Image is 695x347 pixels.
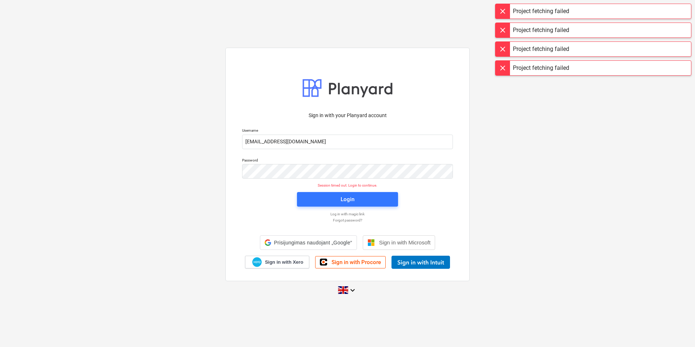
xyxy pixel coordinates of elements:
[297,192,398,207] button: Login
[348,286,357,295] i: keyboard_arrow_down
[242,158,453,164] p: Password
[379,239,431,246] span: Sign in with Microsoft
[265,259,303,266] span: Sign in with Xero
[513,45,569,53] div: Project fetching failed
[513,7,569,16] div: Project fetching failed
[242,135,453,149] input: Username
[242,112,453,119] p: Sign in with your Planyard account
[332,259,381,266] span: Sign in with Procore
[252,257,262,267] img: Xero logo
[513,26,569,35] div: Project fetching failed
[238,183,457,188] p: Session timed out. Login to continue.
[341,195,354,204] div: Login
[238,218,457,223] a: Forgot password?
[274,240,352,246] span: Prisijungimas naudojant „Google“
[260,235,357,250] div: Prisijungimas naudojant „Google“
[513,64,569,72] div: Project fetching failed
[245,256,310,268] a: Sign in with Xero
[242,128,453,134] p: Username
[238,212,457,216] a: Log in with magic link
[315,256,386,268] a: Sign in with Procore
[367,239,375,246] img: Microsoft logo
